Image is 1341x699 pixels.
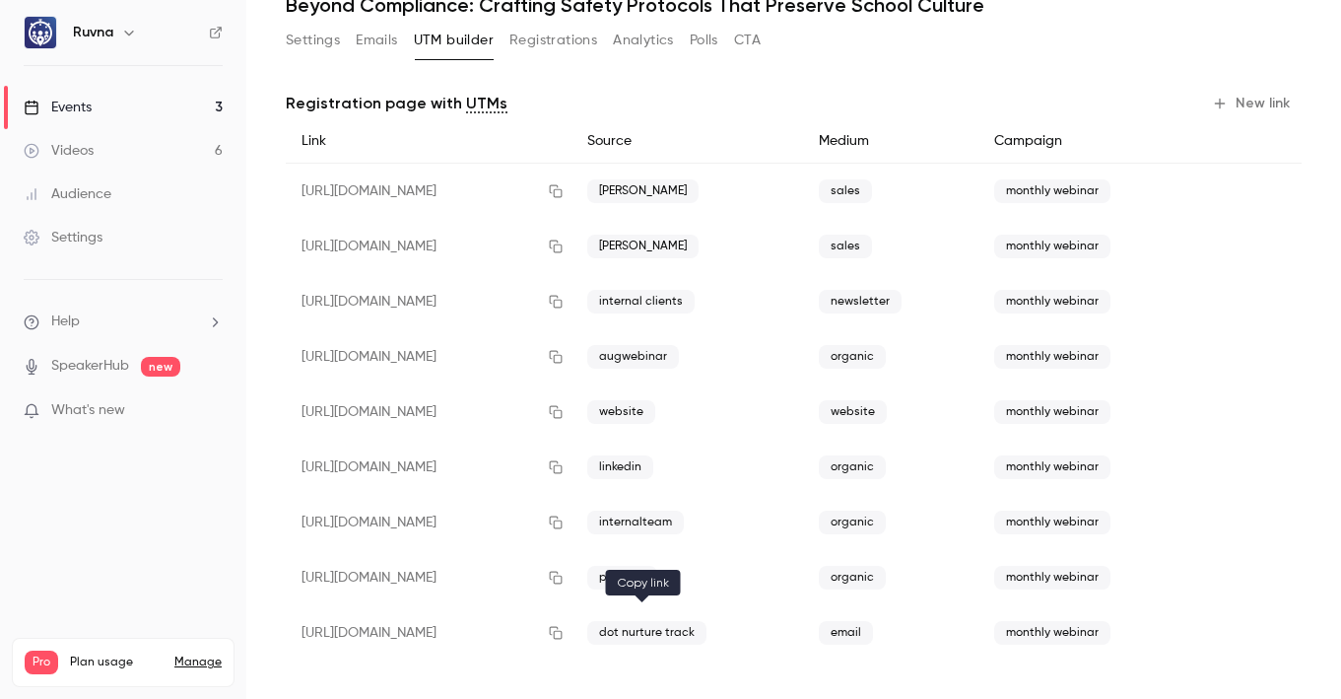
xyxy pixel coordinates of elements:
a: Manage [174,655,222,670]
button: New link [1204,88,1302,119]
div: [URL][DOMAIN_NAME] [286,440,571,495]
div: Source [571,119,803,164]
div: Audience [24,184,111,204]
div: Settings [24,228,102,247]
span: internalteam [587,511,684,534]
span: organic [819,511,886,534]
span: [PERSON_NAME] [587,179,699,203]
span: monthly webinar [994,455,1110,479]
div: Link [286,119,571,164]
span: monthly webinar [994,566,1110,590]
button: Analytics [613,25,674,56]
button: UTM builder [414,25,494,56]
span: linkedin [587,455,653,479]
span: What's new [51,400,125,421]
span: monthly webinar [994,400,1110,424]
div: [URL][DOMAIN_NAME] [286,495,571,550]
div: [URL][DOMAIN_NAME] [286,274,571,329]
button: Emails [356,25,397,56]
div: [URL][DOMAIN_NAME] [286,164,571,220]
button: CTA [734,25,761,56]
button: Settings [286,25,340,56]
span: Help [51,312,80,332]
span: monthly webinar [994,235,1110,258]
span: monthly webinar [994,290,1110,314]
span: website [587,400,655,424]
div: Campaign [978,119,1205,164]
div: [URL][DOMAIN_NAME] [286,550,571,605]
span: Plan usage [70,655,163,670]
span: sales [819,235,872,258]
h6: Ruvna [73,23,113,42]
iframe: Noticeable Trigger [199,402,223,420]
a: SpeakerHub [51,356,129,377]
span: dot nurture track [587,621,706,645]
span: Pro [25,651,58,674]
span: augwebinar [587,345,679,369]
li: help-dropdown-opener [24,312,223,332]
span: monthly webinar [994,179,1110,203]
span: organic [819,345,886,369]
div: Medium [803,119,978,164]
img: Ruvna [25,17,56,48]
span: monthly webinar [994,345,1110,369]
span: panelist [587,566,657,590]
span: organic [819,455,886,479]
span: new [141,357,180,377]
button: Registrations [509,25,597,56]
div: Videos [24,141,94,161]
div: [URL][DOMAIN_NAME] [286,384,571,440]
span: monthly webinar [994,621,1110,645]
div: Events [24,98,92,117]
span: organic [819,566,886,590]
a: UTMs [466,92,507,115]
p: Registration page with [286,92,507,115]
div: [URL][DOMAIN_NAME] [286,329,571,384]
div: [URL][DOMAIN_NAME] [286,605,571,661]
button: Polls [690,25,718,56]
span: internal clients [587,290,695,314]
span: [PERSON_NAME] [587,235,699,258]
span: sales [819,179,872,203]
span: website [819,400,887,424]
span: monthly webinar [994,511,1110,534]
span: newsletter [819,290,902,314]
div: [URL][DOMAIN_NAME] [286,219,571,274]
span: email [819,621,873,645]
